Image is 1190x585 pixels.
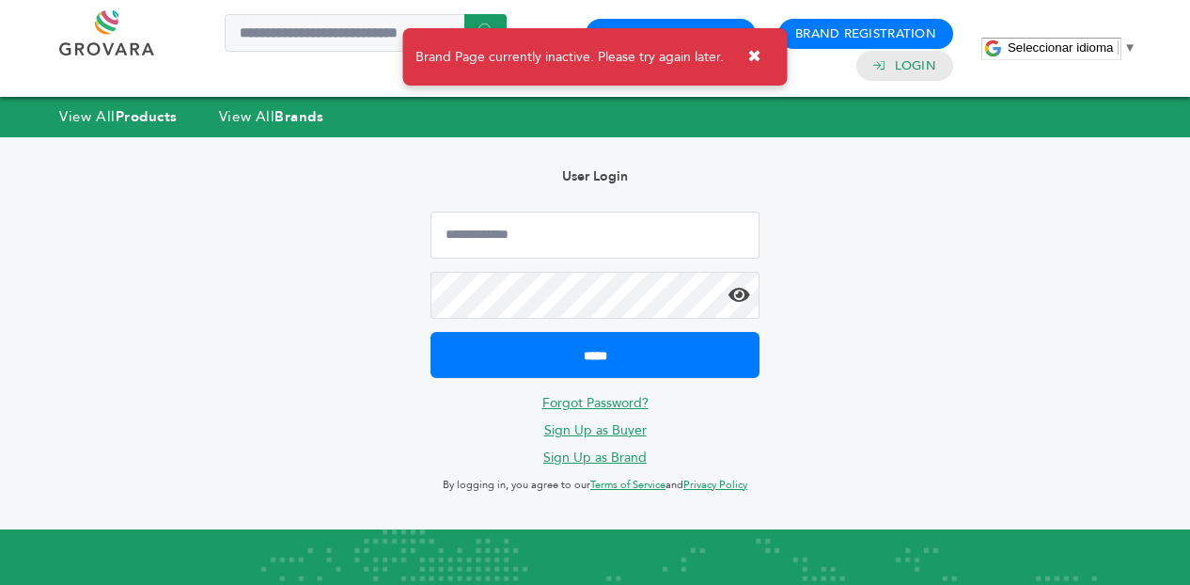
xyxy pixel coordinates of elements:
a: View AllBrands [219,107,324,126]
button: ✖ [733,38,775,76]
strong: Brands [274,107,323,126]
a: Brand Registration [795,25,936,42]
span: Seleccionar idioma [1008,40,1114,55]
a: Sign Up as Buyer [544,421,647,439]
input: Search a product or brand... [225,14,507,52]
a: View AllProducts [59,107,178,126]
span: ▼ [1123,40,1135,55]
input: Password [431,272,759,319]
strong: Products [116,107,178,126]
p: By logging in, you agree to our and [431,474,759,497]
a: Login [895,57,936,74]
span: Brand Page currently inactive. Please try again later. [415,48,724,67]
a: Forgot Password? [542,394,649,412]
a: Seleccionar idioma​ [1008,40,1136,55]
a: Buyer Registration [603,25,739,42]
a: Privacy Policy [683,478,747,492]
a: Sign Up as Brand [543,449,647,466]
b: User Login [562,167,628,185]
input: Email Address [431,212,759,259]
span: ​ [1118,40,1119,55]
a: Terms of Service [590,478,665,492]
